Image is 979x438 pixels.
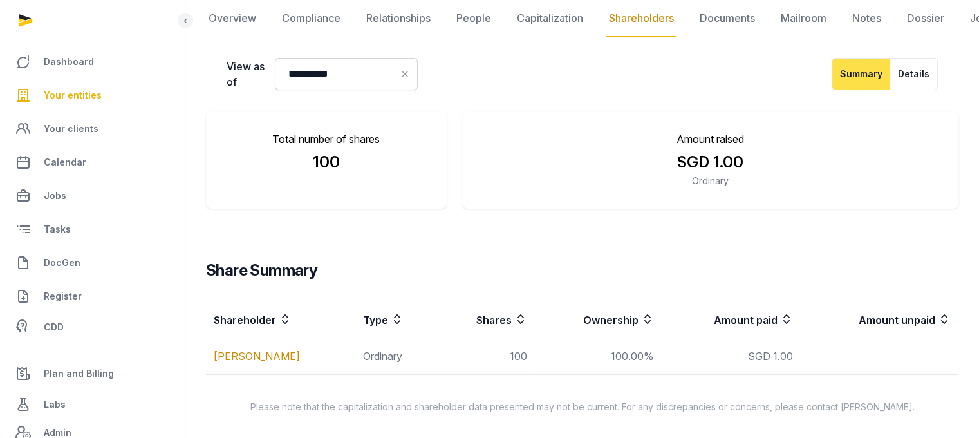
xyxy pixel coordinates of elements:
button: Summary [832,58,891,90]
td: Ordinary [355,338,438,375]
span: DocGen [44,255,80,271]
a: DocGen [10,247,174,278]
a: Your clients [10,113,174,144]
a: Calendar [10,147,174,178]
span: Calendar [44,155,86,170]
th: Amount paid [662,301,801,338]
input: Datepicker input [275,58,418,90]
a: [PERSON_NAME] [214,350,300,363]
a: Jobs [10,180,174,211]
span: CDD [44,319,64,335]
p: Please note that the capitalization and shareholder data presented may not be current. For any di... [185,401,979,414]
th: Shareholder [206,301,355,338]
span: Dashboard [44,54,94,70]
p: Total number of shares [227,131,426,147]
p: Amount raised [483,131,938,147]
span: Your clients [44,121,98,137]
span: SGD 1.00 [748,350,793,363]
a: Register [10,281,174,312]
th: Ownership [535,301,662,338]
th: Type [355,301,438,338]
a: Labs [10,389,174,420]
span: SGD 1.00 [677,153,743,171]
span: Plan and Billing [44,366,114,381]
a: Dashboard [10,46,174,77]
h3: Share Summary [206,260,958,281]
div: 100 [227,152,426,173]
span: Tasks [44,222,71,237]
span: Ordinary [692,175,729,186]
a: Your entities [10,80,174,111]
a: Tasks [10,214,174,245]
button: Details [890,58,938,90]
span: Labs [44,397,66,412]
th: Shares [438,301,535,338]
span: Register [44,289,82,304]
span: Your entities [44,88,102,103]
span: Jobs [44,188,66,204]
a: CDD [10,314,174,340]
th: Amount unpaid [801,301,958,338]
td: 100 [438,338,535,375]
a: Plan and Billing [10,358,174,389]
td: 100.00% [535,338,662,375]
label: View as of [227,59,265,90]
